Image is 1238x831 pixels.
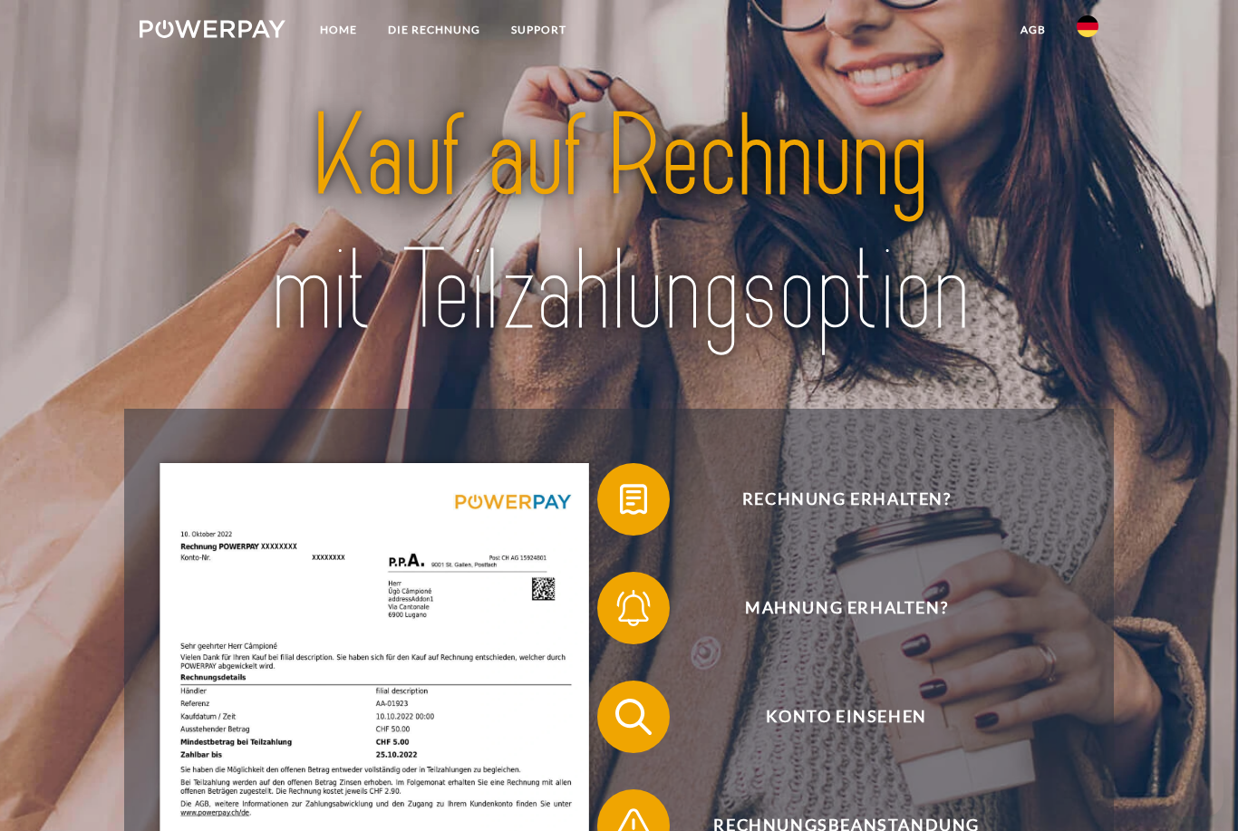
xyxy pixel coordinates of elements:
span: Rechnung erhalten? [624,463,1069,536]
img: logo-powerpay-white.svg [140,20,285,38]
span: Konto einsehen [624,681,1069,753]
span: Mahnung erhalten? [624,572,1069,644]
img: de [1077,15,1098,37]
img: qb_bell.svg [611,585,656,631]
button: Konto einsehen [597,681,1069,753]
a: Home [305,14,372,46]
img: qb_search.svg [611,694,656,739]
a: DIE RECHNUNG [372,14,496,46]
img: qb_bill.svg [611,477,656,522]
button: Mahnung erhalten? [597,572,1069,644]
a: agb [1005,14,1061,46]
button: Rechnung erhalten? [597,463,1069,536]
img: title-powerpay_de.svg [187,83,1052,365]
iframe: Schaltfläche zum Öffnen des Messaging-Fensters [1165,759,1223,817]
a: SUPPORT [496,14,582,46]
